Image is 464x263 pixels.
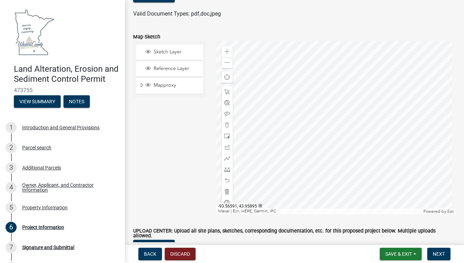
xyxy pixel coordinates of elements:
[422,209,456,214] div: Powered by
[133,35,160,40] label: Map Sketch
[63,95,90,108] button: Notes
[136,61,203,77] li: Reference Layer
[144,65,200,72] div: Reference Layer
[152,65,200,72] span: Reference Layer
[133,240,175,252] button: Select files
[22,145,51,150] div: Parcel search
[14,95,61,108] button: View Summary
[136,43,204,96] ul: Layer List
[6,142,17,153] div: 2
[222,46,233,57] div: Zoom in
[136,45,203,60] li: Sketch Layer
[22,205,68,210] div: Property Information
[144,82,200,89] div: Mapproxy
[6,222,17,233] div: 6
[133,229,456,239] label: UPLOAD CENTER: Upload all site plans, sketches, corresponding documentation, etc. for this propos...
[152,82,200,88] span: Mapproxy
[14,64,119,84] h4: Land Alteration, Erosion and Sediment Control Permit
[63,99,90,105] wm-modal-confirm: Notes
[22,125,100,130] div: Introduction and General Provisions
[6,162,17,173] div: 3
[165,248,196,260] button: Discard
[222,57,233,68] div: Zoom out
[22,245,74,250] div: Signature and Submittal
[14,87,111,94] span: 473755
[447,209,454,214] a: Esri
[433,251,445,257] span: Next
[427,248,450,260] button: Next
[22,165,61,170] div: Additional Parcels
[14,7,55,57] img: Waseca County, Minnesota
[6,242,17,253] div: 7
[22,225,64,230] div: Project Information
[138,248,162,260] button: Back
[380,248,422,260] button: Save & Exit
[216,209,422,214] div: Maxar | Esri, HERE, Garmin, iPC
[6,122,17,133] div: 1
[144,49,200,56] div: Sketch Layer
[222,72,233,83] div: Find my location
[136,78,203,94] li: Mapproxy
[139,82,144,89] span: Expand
[385,251,412,257] span: Save & Exit
[6,202,17,213] div: 5
[14,99,61,105] wm-modal-confirm: Summary
[133,10,221,17] span: Valid Document Types: pdf,doc,jpeg
[22,183,114,192] div: Owner, Applicant, and Contractor Information
[144,251,156,257] span: Back
[6,182,17,193] div: 4
[152,49,200,55] span: Sketch Layer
